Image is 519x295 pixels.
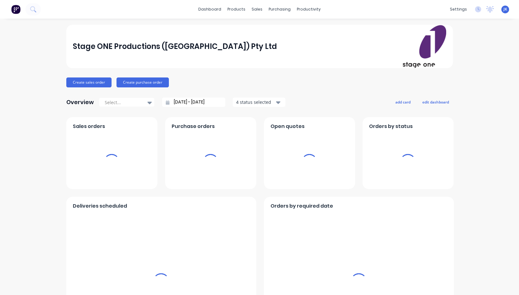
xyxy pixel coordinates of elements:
span: JK [504,7,507,12]
span: Orders by required date [270,202,333,210]
div: Overview [66,96,94,108]
div: settings [447,5,470,14]
button: Create sales order [66,77,112,87]
div: products [224,5,249,14]
div: 4 status selected [236,99,275,105]
button: edit dashboard [418,98,453,106]
button: 4 status selected [233,98,285,107]
span: Deliveries scheduled [73,202,127,210]
button: add card [391,98,415,106]
img: Factory [11,5,20,14]
a: dashboard [195,5,224,14]
div: sales [249,5,266,14]
span: Purchase orders [172,123,215,130]
span: Orders by status [369,123,413,130]
button: Create purchase order [117,77,169,87]
span: Sales orders [73,123,105,130]
div: Stage ONE Productions ([GEOGRAPHIC_DATA]) Pty Ltd [73,40,277,53]
span: Open quotes [270,123,305,130]
img: Stage ONE Productions (VIC) Pty Ltd [403,25,446,68]
div: purchasing [266,5,294,14]
div: productivity [294,5,324,14]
